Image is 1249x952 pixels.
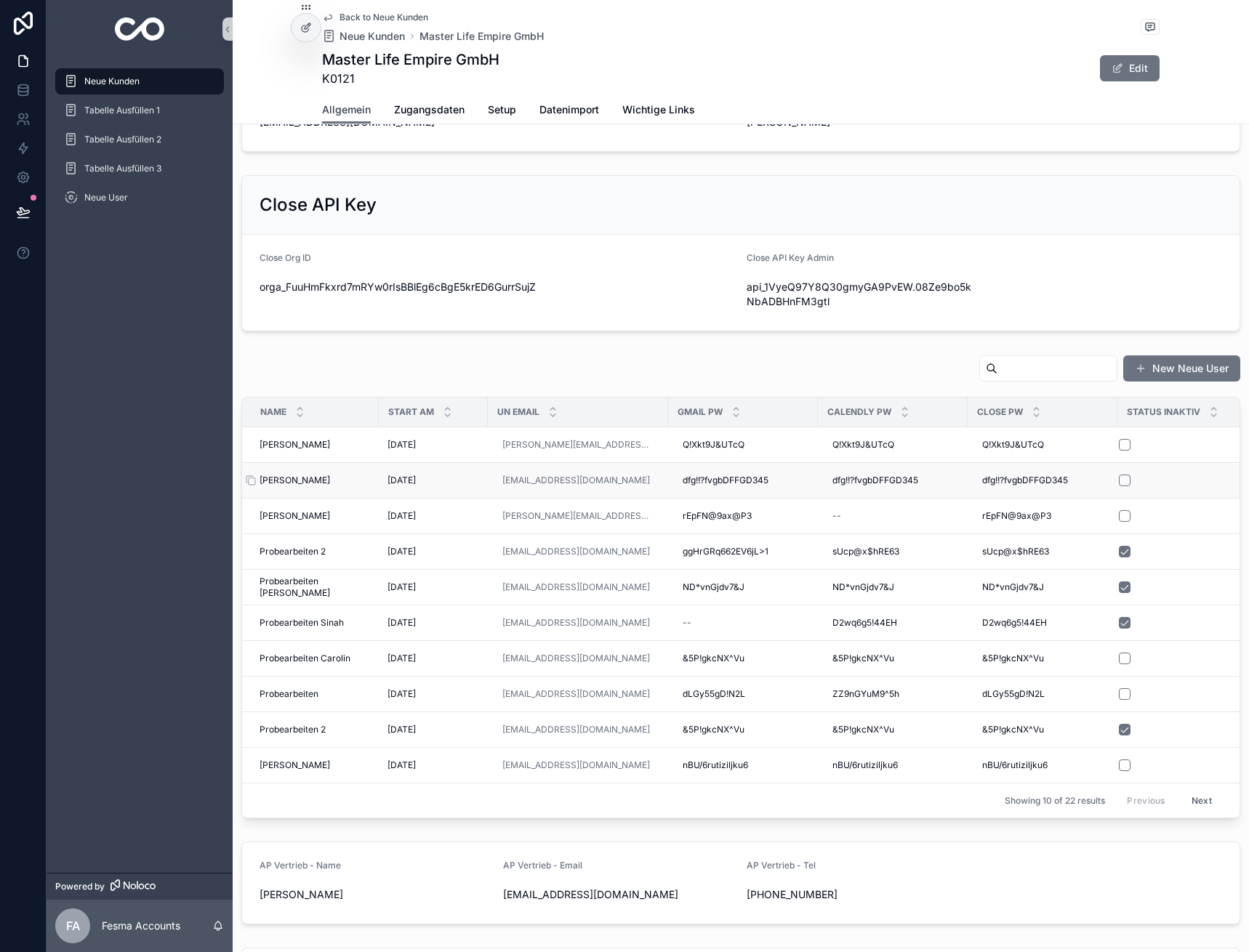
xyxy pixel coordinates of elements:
[260,439,370,451] a: [PERSON_NAME]
[260,510,370,522] a: [PERSON_NAME]
[502,475,650,486] a: [EMAIL_ADDRESS][DOMAIN_NAME]
[387,581,479,593] a: [DATE]
[497,469,659,492] a: [EMAIL_ADDRESS][DOMAIN_NAME]
[747,860,816,871] span: AP Vertrieb - Tel
[502,688,650,700] a: [EMAIL_ADDRESS][DOMAIN_NAME]
[66,917,80,935] span: FA
[322,12,428,23] a: Back to Neue Kunden
[260,653,350,664] span: Probearbeiten Carolin
[503,887,735,902] span: [EMAIL_ADDRESS][DOMAIN_NAME]
[832,759,898,771] span: nBU/6rutiziljku6
[387,724,416,735] span: [DATE]
[677,682,809,706] a: dLGy55gD!N2L
[260,193,377,217] h2: Close API Key
[387,653,416,664] span: [DATE]
[260,617,370,629] a: Probearbeiten Sinah
[260,653,370,664] a: Probearbeiten Carolin
[55,185,224,211] a: Neue User
[102,919,180,933] p: Fesma Accounts
[683,581,744,593] span: ND*vnGjdv7&J
[322,49,499,70] h1: Master Life Empire GmbH
[488,97,516,126] a: Setup
[260,759,370,771] a: [PERSON_NAME]
[622,102,695,117] span: Wichtige Links
[827,433,959,456] a: Q!Xkt9J&UTcQ
[488,102,516,117] span: Setup
[827,576,959,599] a: ND*vnGjdv7&J
[976,718,1109,741] a: &5P!gkcNX^Vu
[387,546,416,557] span: [DATE]
[55,881,105,892] span: Powered by
[677,718,809,741] a: &5P!gkcNX^Vu
[539,97,599,126] a: Datenimport
[827,647,959,670] a: &5P!gkcNX^Vu
[683,759,748,771] span: nBU/6rutiziljku6
[84,76,140,87] span: Neue Kunden
[677,754,809,777] a: nBU/6rutiziljku6
[387,688,479,700] a: [DATE]
[977,406,1023,418] span: Close Pw
[497,682,659,706] a: [EMAIL_ADDRESS][DOMAIN_NAME]
[683,475,768,486] span: dfg!!?fvgbDFFGD345
[503,860,582,871] span: AP Vertrieb - Email
[1181,789,1222,812] button: Next
[622,97,695,126] a: Wichtige Links
[976,540,1109,563] a: sUcp@x$hRE63
[394,102,465,117] span: Zugangsdaten
[502,759,650,771] a: [EMAIL_ADDRESS][DOMAIN_NAME]
[1123,355,1240,382] button: New Neue User
[387,475,479,486] a: [DATE]
[260,724,326,735] span: Probearbeiten 2
[827,540,959,563] a: sUcp@x$hRE63
[322,102,371,117] span: Allgemein
[1005,795,1105,807] span: Showing 10 of 22 results
[419,29,544,44] a: Master Life Empire GmbH
[47,873,233,900] a: Powered by
[683,724,744,735] span: &5P!gkcNX^Vu
[502,617,650,629] a: [EMAIL_ADDRESS][DOMAIN_NAME]
[976,433,1109,456] a: Q!Xkt9J&UTcQ
[976,504,1109,528] a: rEpFN@9ax@P3
[832,617,897,629] span: D2wq6g5!44EH
[260,688,370,700] a: Probearbeiten
[84,134,161,145] span: Tabelle Ausfüllen 2
[260,439,330,451] span: [PERSON_NAME]
[260,510,330,522] span: [PERSON_NAME]
[387,759,416,771] span: [DATE]
[982,581,1044,593] span: ND*vnGjdv7&J
[322,97,371,124] a: Allgemein
[47,58,233,230] div: scrollable content
[84,163,161,174] span: Tabelle Ausfüllen 3
[387,617,479,629] a: [DATE]
[260,887,491,902] span: [PERSON_NAME]
[260,546,326,557] span: Probearbeiten 2
[683,439,744,451] span: Q!Xkt9J&UTcQ
[832,439,894,451] span: Q!Xkt9J&UTcQ
[982,617,1047,629] span: D2wq6g5!44EH
[677,647,809,670] a: &5P!gkcNX^Vu
[683,688,745,700] span: dLGy55gD!N2L
[84,192,128,203] span: Neue User
[827,406,891,418] span: Calendly Pw
[55,97,224,124] a: Tabelle Ausfüllen 1
[340,12,428,23] span: Back to Neue Kunden
[827,469,959,492] a: dfg!!?fvgbDFFGD345
[982,653,1044,664] span: &5P!gkcNX^Vu
[387,581,416,593] span: [DATE]
[497,611,659,634] a: [EMAIL_ADDRESS][DOMAIN_NAME]
[832,688,899,700] span: ZZ9nGYuM9^5h
[747,887,979,902] span: [PHONE_NUMBER]
[976,576,1109,599] a: ND*vnGjdv7&J
[497,754,659,777] a: [EMAIL_ADDRESS][DOMAIN_NAME]
[1100,55,1160,81] button: Edit
[827,718,959,741] a: &5P!gkcNX^Vu
[502,581,650,593] a: [EMAIL_ADDRESS][DOMAIN_NAME]
[502,724,650,735] a: [EMAIL_ADDRESS][DOMAIN_NAME]
[387,475,416,486] span: [DATE]
[982,510,1051,522] span: rEpFN@9ax@P3
[982,759,1048,771] span: nBU/6rutiziljku6
[497,576,659,599] a: [EMAIL_ADDRESS][DOMAIN_NAME]
[497,504,659,528] a: [PERSON_NAME][EMAIL_ADDRESS][DOMAIN_NAME]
